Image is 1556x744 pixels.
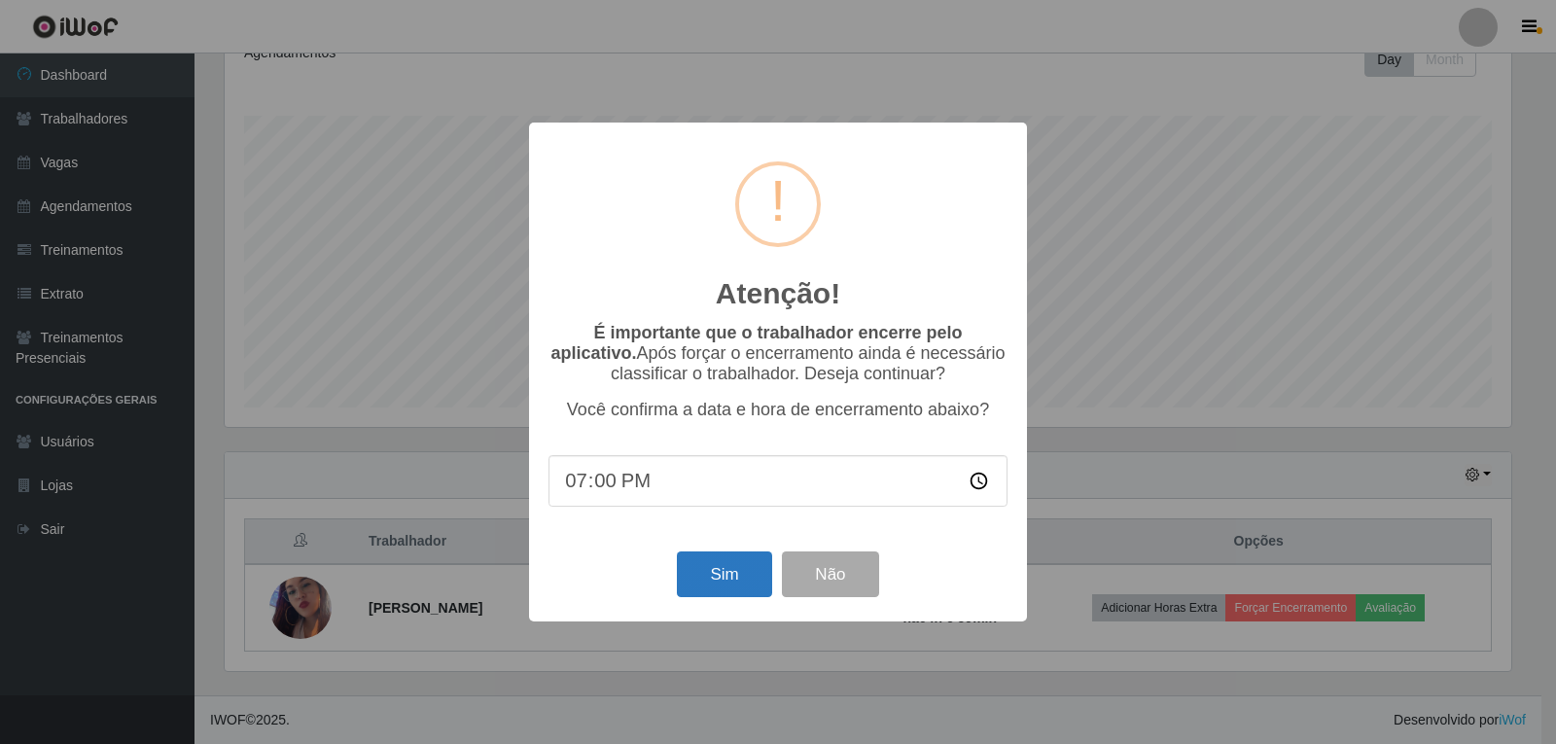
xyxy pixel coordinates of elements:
p: Após forçar o encerramento ainda é necessário classificar o trabalhador. Deseja continuar? [548,323,1008,384]
button: Sim [677,551,771,597]
button: Não [782,551,878,597]
h2: Atenção! [716,276,840,311]
b: É importante que o trabalhador encerre pelo aplicativo. [550,323,962,363]
p: Você confirma a data e hora de encerramento abaixo? [548,400,1008,420]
